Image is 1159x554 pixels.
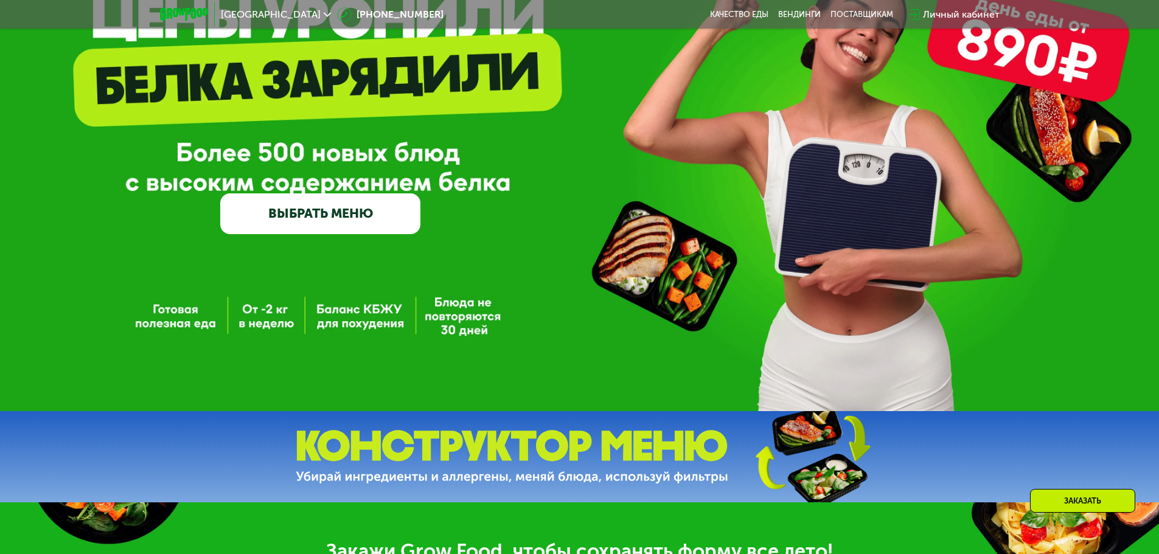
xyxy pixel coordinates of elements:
a: Вендинги [778,10,821,19]
div: поставщикам [830,10,893,19]
div: Заказать [1030,489,1135,513]
a: ВЫБРАТЬ МЕНЮ [220,193,420,234]
span: [GEOGRAPHIC_DATA] [221,10,321,19]
a: Качество еды [710,10,768,19]
div: Личный кабинет [923,7,1000,22]
a: [PHONE_NUMBER] [337,7,444,22]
